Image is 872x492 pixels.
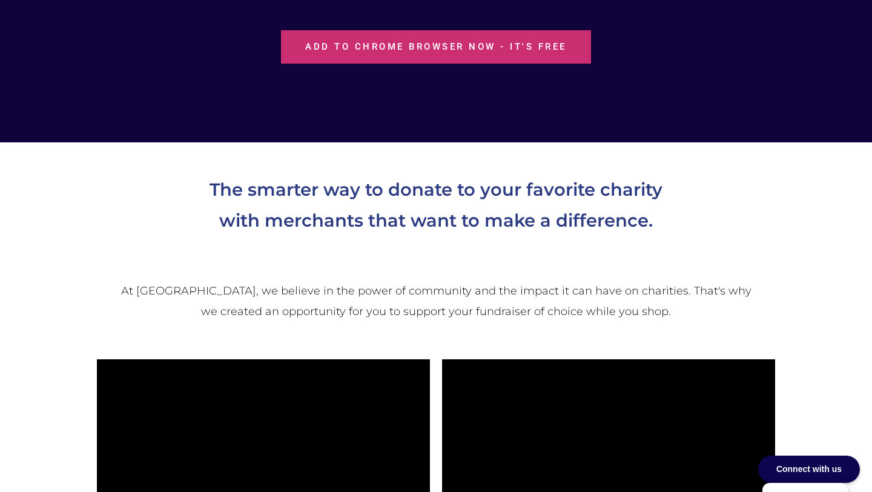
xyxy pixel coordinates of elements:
[281,30,591,64] a: ADD TO CHROME BROWSER NOW - IT'S FREE
[113,174,759,236] h1: The smarter way to donate to your favorite charity with merchants that want to make a difference.
[113,281,759,322] h2: At [GEOGRAPHIC_DATA], we believe in the power of community and the impact it can have on charitie...
[305,42,567,52] span: ADD TO CHROME BROWSER NOW - IT'S FREE
[758,456,860,483] div: Connect with us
